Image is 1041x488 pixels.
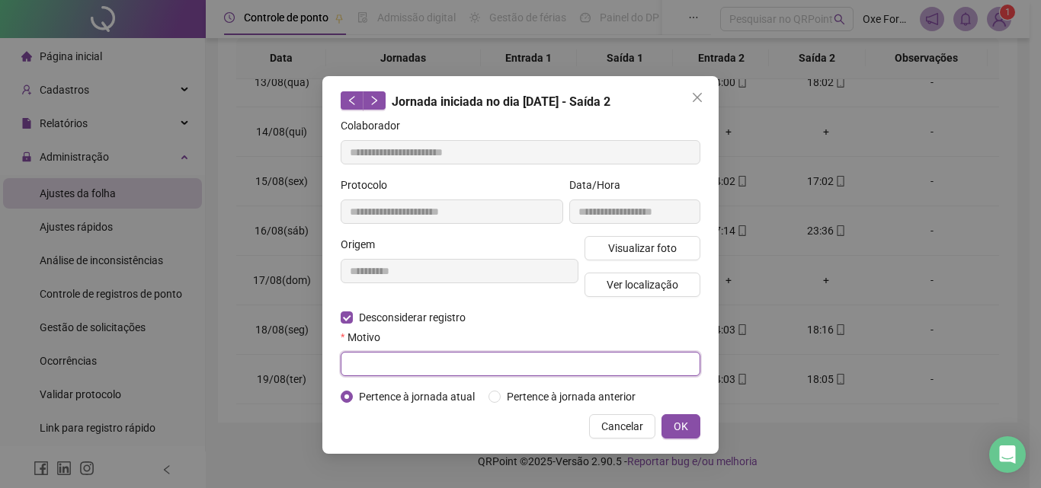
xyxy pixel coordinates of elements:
span: Ver localização [607,276,678,293]
span: Pertence à jornada anterior [501,388,642,405]
button: left [341,91,364,110]
span: left [347,95,357,106]
label: Colaborador [341,117,410,134]
label: Data/Hora [569,177,630,193]
button: OK [661,414,700,439]
label: Protocolo [341,177,397,193]
span: Desconsiderar registro [353,309,472,326]
div: Open Intercom Messenger [989,436,1026,473]
span: OK [674,418,688,435]
span: Pertence à jornada atual [353,388,481,405]
button: right [363,91,386,110]
button: Ver localização [585,273,700,297]
span: Visualizar foto [608,240,677,257]
label: Origem [341,236,385,253]
button: Close [685,85,709,110]
span: close [691,91,703,104]
span: right [369,95,380,106]
span: Cancelar [601,418,643,435]
button: Cancelar [589,414,655,439]
div: Jornada iniciada no dia [DATE] - Saída 2 [341,91,700,111]
label: Motivo [341,329,390,346]
button: Visualizar foto [585,236,700,260]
